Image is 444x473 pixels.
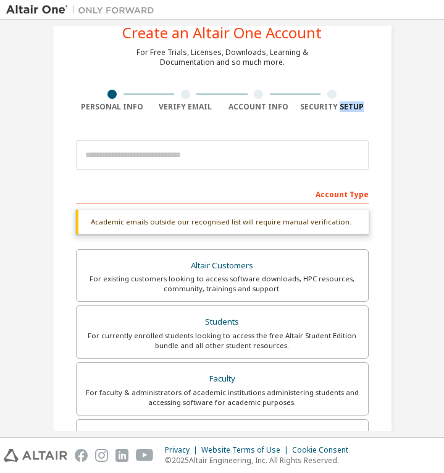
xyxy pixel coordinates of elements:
div: Cookie Consent [292,445,356,455]
div: Academic emails outside our recognised list will require manual verification. [76,210,369,234]
img: linkedin.svg [115,449,128,462]
div: Website Terms of Use [201,445,292,455]
img: altair_logo.svg [4,449,67,462]
div: For existing customers looking to access software downloads, HPC resources, community, trainings ... [84,274,361,294]
div: For currently enrolled students looking to access the free Altair Student Edition bundle and all ... [84,331,361,351]
div: Everyone else [84,427,361,445]
div: Faculty [84,370,361,388]
p: © 2025 Altair Engineering, Inc. All Rights Reserved. [165,455,356,466]
img: Altair One [6,4,161,16]
div: Privacy [165,445,201,455]
img: instagram.svg [95,449,108,462]
div: Altair Customers [84,257,361,275]
div: For faculty & administrators of academic institutions administering students and accessing softwa... [84,388,361,407]
div: Account Type [76,184,369,203]
img: youtube.svg [136,449,154,462]
div: Students [84,313,361,331]
div: Create an Altair One Account [122,25,322,40]
div: For Free Trials, Licenses, Downloads, Learning & Documentation and so much more. [136,48,308,67]
div: Verify Email [149,102,222,112]
div: Personal Info [76,102,149,112]
img: facebook.svg [75,449,88,462]
div: Security Setup [295,102,369,112]
div: Account Info [222,102,296,112]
